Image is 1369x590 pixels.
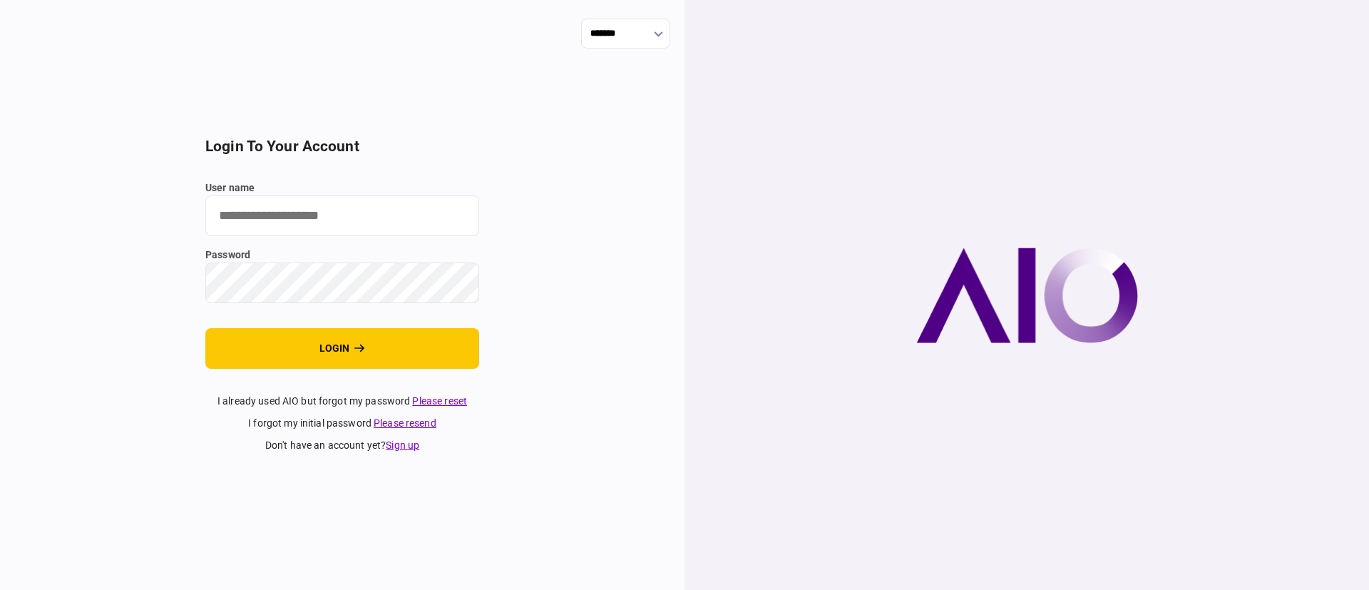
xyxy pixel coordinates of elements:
[916,248,1138,343] img: AIO company logo
[412,395,467,407] a: Please reset
[205,416,479,431] div: I forgot my initial password
[386,439,419,451] a: Sign up
[374,417,436,429] a: Please resend
[581,19,670,49] input: show language options
[205,138,479,156] h2: login to your account
[205,195,479,236] input: user name
[205,438,479,453] div: don't have an account yet ?
[205,248,479,263] label: password
[205,394,479,409] div: I already used AIO but forgot my password
[205,263,479,303] input: password
[205,328,479,369] button: login
[205,180,479,195] label: user name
